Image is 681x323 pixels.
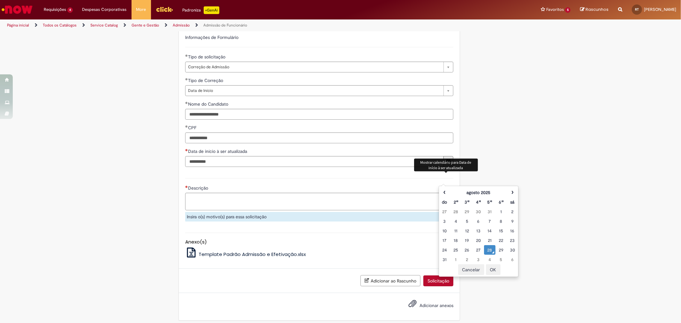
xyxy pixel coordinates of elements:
div: 12 August 2025 Tuesday [463,228,471,234]
th: Próximo mês [507,188,518,197]
div: 14 August 2025 Thursday [486,228,494,234]
th: agosto 2025. Alternar mês [450,188,507,197]
span: Obrigatório Preenchido [185,125,188,128]
span: Obrigatório Preenchido [185,101,188,104]
th: Domingo [439,197,450,207]
div: Mostrar calendário para Data de início à ser atualizada [414,159,478,171]
a: Todos os Catálogos [43,23,77,28]
span: RT [635,7,639,11]
h5: Anexo(s) [185,239,453,245]
th: Sexta-feira [496,197,507,207]
button: Cancelar [458,264,484,275]
div: 19 August 2025 Tuesday [463,237,471,244]
th: Mês anterior [439,188,450,197]
button: OK [486,264,501,275]
div: 29 July 2025 Tuesday [463,208,471,215]
p: +GenAi [204,6,219,14]
a: Admissão [173,23,190,28]
span: Necessários [185,185,188,188]
div: 25 August 2025 Monday [452,247,460,253]
span: 5 [565,7,571,13]
div: 26 August 2025 Tuesday [463,247,471,253]
div: 27 August 2025 Wednesday [474,247,482,253]
a: Service Catalog [90,23,118,28]
div: 06 August 2025 Wednesday [474,218,482,224]
div: 03 September 2025 Wednesday [474,256,482,263]
div: 05 August 2025 Tuesday [463,218,471,224]
a: Template Padrão Admissão e Efetivação.xlsx [185,251,306,258]
div: 01 August 2025 Friday [497,208,505,215]
div: 21 August 2025 Thursday [486,237,494,244]
span: Descrição [188,185,209,191]
div: Escolher data [439,186,518,277]
div: 20 August 2025 Wednesday [474,237,482,244]
a: Rascunhos [580,7,609,13]
span: CPF [188,125,198,131]
span: Requisições [44,6,66,13]
span: 4 [67,7,73,13]
span: Adicionar anexos [420,303,453,308]
a: Gente e Gestão [132,23,159,28]
div: 05 September 2025 Friday [497,256,505,263]
span: [PERSON_NAME] [644,7,676,12]
a: Página inicial [7,23,29,28]
span: Data de início à ser atualizada [188,148,248,154]
button: Adicionar ao Rascunho [360,275,420,286]
span: Favoritos [546,6,564,13]
span: Template Padrão Admissão e Efetivação.xlsx [199,251,306,258]
th: Quarta-feira [473,197,484,207]
div: 31 July 2025 Thursday [486,208,494,215]
div: 10 August 2025 Sunday [441,228,449,234]
div: 16 August 2025 Saturday [508,228,516,234]
input: CPF [185,132,453,143]
button: Adicionar anexos [407,298,418,312]
div: 01 September 2025 Monday [452,256,460,263]
div: 08 August 2025 Friday [497,218,505,224]
th: Quinta-feira [484,197,495,207]
input: Data de início à ser atualizada [185,156,444,167]
div: Padroniza [183,6,219,14]
span: Correção de Admissão [188,62,440,72]
ul: Trilhas de página [5,19,449,31]
span: Rascunhos [586,6,609,12]
input: Nome do Candidato [185,109,453,120]
div: O seletor de data foi aberto.28 August 2025 Thursday [486,247,494,253]
div: 17 August 2025 Sunday [441,237,449,244]
div: 02 September 2025 Tuesday [463,256,471,263]
th: Segunda-feira [450,197,461,207]
div: 29 August 2025 Friday [497,247,505,253]
div: 22 August 2025 Friday [497,237,505,244]
div: 24 August 2025 Sunday [441,247,449,253]
div: 28 July 2025 Monday [452,208,460,215]
div: 04 August 2025 Monday [452,218,460,224]
a: Admissão de Funcionário [203,23,247,28]
span: Nome do Candidato [188,101,230,107]
span: Data de Início [188,86,440,96]
img: ServiceNow [1,3,34,16]
span: Tipo de Correção [188,78,224,83]
div: 07 August 2025 Thursday [486,218,494,224]
div: 03 August 2025 Sunday [441,218,449,224]
span: Necessários [185,149,188,151]
span: Obrigatório Preenchido [185,54,188,57]
div: 31 August 2025 Sunday [441,256,449,263]
div: 13 August 2025 Wednesday [474,228,482,234]
img: click_logo_yellow_360x200.png [156,4,173,14]
div: 15 August 2025 Friday [497,228,505,234]
th: Terça-feira [461,197,473,207]
span: Tipo de solicitação [188,54,227,60]
span: Despesas Corporativas [82,6,127,13]
div: 27 July 2025 Sunday [441,208,449,215]
button: Solicitação [423,275,453,286]
div: 02 August 2025 Saturday [508,208,516,215]
button: Mostrar calendário para Data de início à ser atualizada [443,156,453,167]
div: 04 September 2025 Thursday [486,256,494,263]
div: 30 July 2025 Wednesday [474,208,482,215]
span: More [136,6,146,13]
div: 11 August 2025 Monday [452,228,460,234]
div: Insira o(s) motivo(s) para essa solicitação [185,212,453,222]
textarea: Descrição [185,193,453,210]
div: 09 August 2025 Saturday [508,218,516,224]
div: 30 August 2025 Saturday [508,247,516,253]
div: 23 August 2025 Saturday [508,237,516,244]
